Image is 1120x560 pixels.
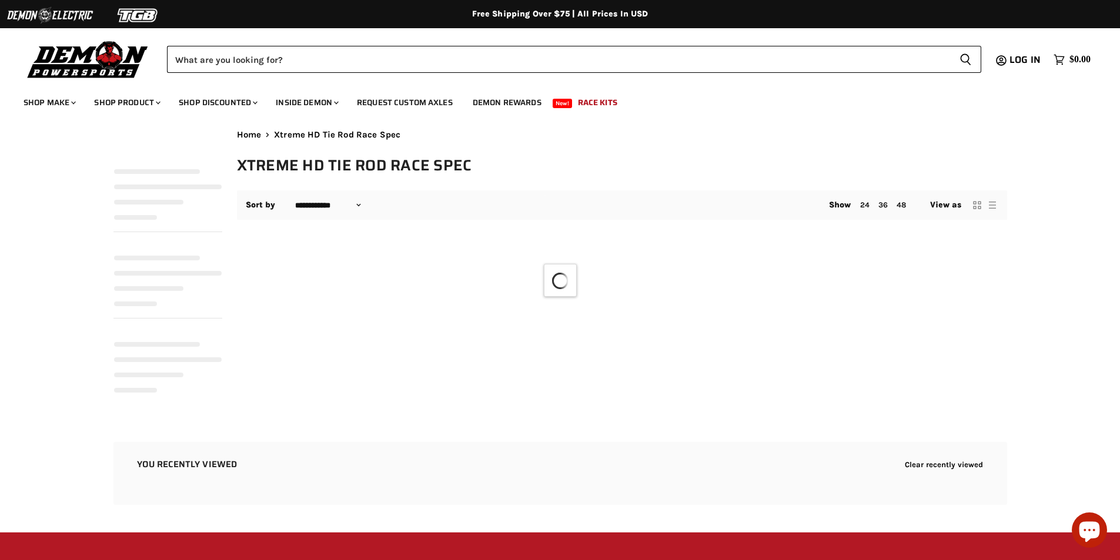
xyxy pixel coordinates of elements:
img: Demon Electric Logo 2 [6,4,94,26]
a: Shop Make [15,90,83,115]
a: Shop Product [85,90,168,115]
img: Demon Powersports [24,38,152,80]
a: Request Custom Axles [348,90,462,115]
nav: Collection utilities [237,190,1007,220]
a: Inside Demon [267,90,346,115]
input: Search [167,46,950,73]
a: 48 [897,200,906,209]
form: Product [167,46,981,73]
span: New! [553,99,573,108]
a: Race Kits [569,90,626,115]
aside: Recently viewed products [90,442,1031,505]
ul: Main menu [15,86,1088,115]
a: Shop Discounted [170,90,265,115]
h2: You recently viewed [137,460,238,470]
a: 36 [878,200,888,209]
a: $0.00 [1048,51,1096,68]
span: Log in [1009,52,1041,67]
button: grid view [971,199,983,211]
a: 24 [860,200,870,209]
a: Home [237,130,262,140]
button: Search [950,46,981,73]
button: Clear recently viewed [905,460,984,469]
span: Show [829,200,851,210]
inbox-online-store-chat: Shopify online store chat [1068,512,1111,551]
span: View as [930,200,962,210]
a: Demon Rewards [464,90,550,115]
nav: Breadcrumbs [237,130,1007,140]
label: Sort by [246,200,276,210]
span: Xtreme HD Tie Rod Race Spec [274,130,400,140]
h1: Xtreme HD Tie Rod Race Spec [237,156,1007,175]
div: Free Shipping Over $75 | All Prices In USD [90,9,1031,19]
button: list view [987,199,998,211]
span: $0.00 [1069,54,1091,65]
img: TGB Logo 2 [94,4,182,26]
a: Log in [1004,55,1048,65]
